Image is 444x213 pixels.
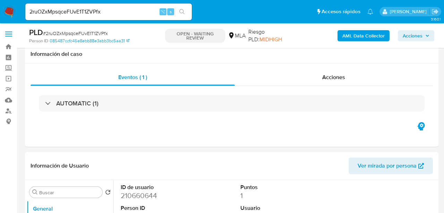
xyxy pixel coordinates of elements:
b: Person ID [29,38,48,44]
input: Buscar [39,189,100,196]
h1: Información del caso [31,51,433,58]
b: PLD [29,27,43,38]
p: OPEN - WAITING REVIEW [165,29,225,43]
span: Riesgo PLD: [248,28,298,43]
button: search-icon [175,7,189,17]
a: Salir [432,8,439,15]
button: AML Data Collector [338,30,390,41]
dt: Puntos [240,184,313,191]
span: Eventos ( 1 ) [118,73,147,81]
div: MLA [228,32,246,40]
span: Acciones [403,30,422,41]
span: s [170,8,172,15]
button: Buscar [32,189,38,195]
span: ⌥ [160,8,165,15]
button: Volver al orden por defecto [105,189,111,197]
h3: AUTOMATIC (1) [56,100,99,107]
div: AUTOMATIC (1) [39,95,425,111]
span: Accesos rápidos [322,8,360,15]
span: # 2ruOZxMpsqceFUvE1T1ZVPfx [43,30,108,37]
button: Ver mirada por persona [349,157,433,174]
button: Acciones [398,30,434,41]
input: Buscar usuario o caso... [25,7,192,16]
p: gabriela.sanchez@mercadolibre.com [390,8,429,15]
span: MIDHIGH [259,35,282,43]
span: Acciones [322,73,345,81]
dd: 210660644 [121,191,194,201]
dt: Usuario [240,204,313,212]
a: Notificaciones [367,9,373,15]
dd: 1 [240,191,313,201]
b: AML Data Collector [342,30,385,41]
h1: Información de Usuario [31,162,89,169]
span: Ver mirada por persona [358,157,417,174]
a: 085487ccfc46e8ebb88e3abb3bc5aa31 [50,38,129,44]
dt: Person ID [121,204,194,212]
dt: ID de usuario [121,184,194,191]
